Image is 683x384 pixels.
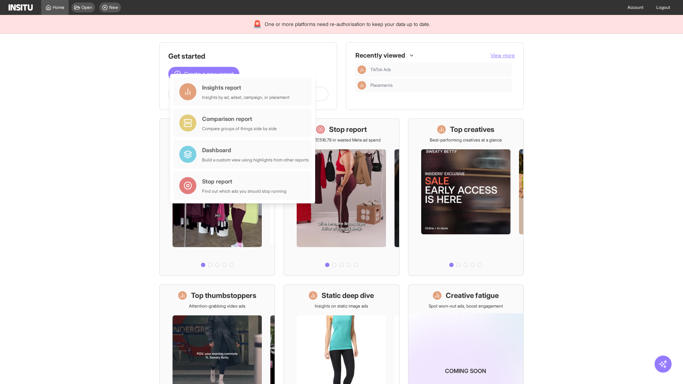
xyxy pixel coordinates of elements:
p: Best-performing creatives at a glance [430,137,502,143]
button: View more [491,52,515,59]
span: Placements [370,82,393,88]
a: Stop reportSave £17,516.79 in wasted Meta ad spend [284,118,399,276]
h1: Top thumbstoppers [191,290,256,300]
img: Logo [9,4,33,11]
span: Open [81,5,92,10]
h1: Top creatives [450,124,494,134]
p: Attention-grabbing video ads [189,303,245,309]
span: TikTok Ads [370,67,509,73]
p: Insights on static image ads [315,303,368,309]
div: Insights [358,81,366,90]
h1: Get started [168,51,328,61]
span: One or more platforms need re-authorisation to keep your data up to date. [265,21,430,28]
span: TikTok Ads [370,67,391,73]
div: 🚨 [253,19,262,29]
div: Compare groups of things side by side [202,126,277,132]
span: Home [53,5,64,10]
div: Build a custom view using highlights from other reports [202,157,309,163]
div: Insights by ad, adset, campaign, or placement [202,95,290,100]
div: Find out which ads you should stop running [202,188,286,194]
button: Create a new report [168,67,239,81]
div: Insights [358,65,366,74]
span: Create a new report [184,70,234,78]
span: New [109,5,118,10]
a: What's live nowSee all active ads instantly [159,118,275,276]
a: Top creativesBest-performing creatives at a glance [408,118,524,276]
h1: Stop report [329,124,367,134]
h1: Static deep dive [322,290,374,300]
span: View more [491,52,515,58]
p: Save £17,516.79 in wasted Meta ad spend [302,137,381,143]
div: Dashboard [202,146,309,154]
span: Placements [370,82,509,88]
div: Comparison report [202,114,277,123]
div: Stop report [202,177,286,186]
div: Insights report [202,83,290,92]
